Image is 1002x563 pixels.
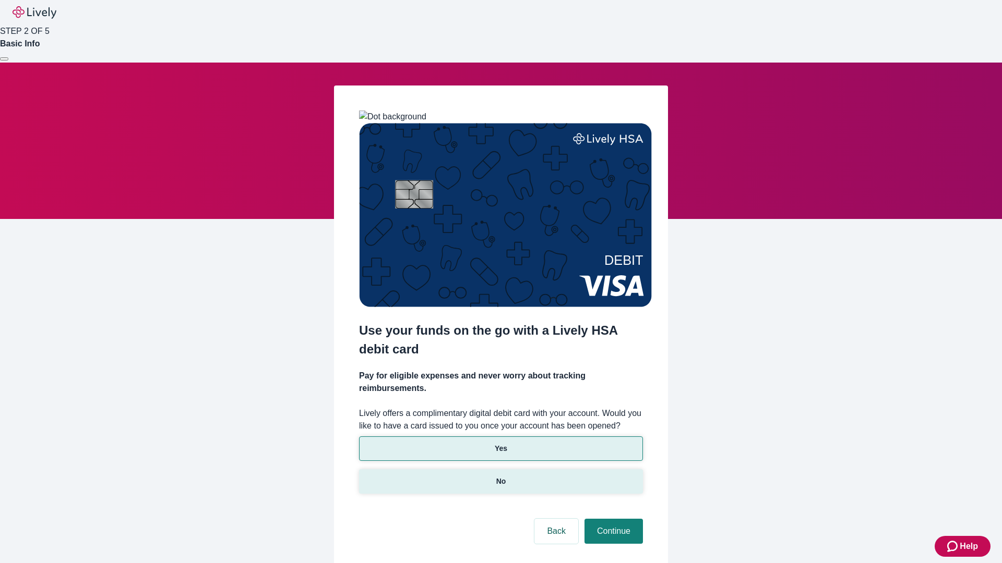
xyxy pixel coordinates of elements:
[534,519,578,544] button: Back
[947,540,960,553] svg: Zendesk support icon
[495,443,507,454] p: Yes
[960,540,978,553] span: Help
[13,6,56,19] img: Lively
[359,469,643,494] button: No
[359,111,426,123] img: Dot background
[496,476,506,487] p: No
[359,436,643,461] button: Yes
[935,536,991,557] button: Zendesk support iconHelp
[584,519,643,544] button: Continue
[359,123,652,307] img: Debit card
[359,407,643,432] label: Lively offers a complimentary digital debit card with your account. Would you like to have a card...
[359,321,643,359] h2: Use your funds on the go with a Lively HSA debit card
[359,370,643,395] h4: Pay for eligible expenses and never worry about tracking reimbursements.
